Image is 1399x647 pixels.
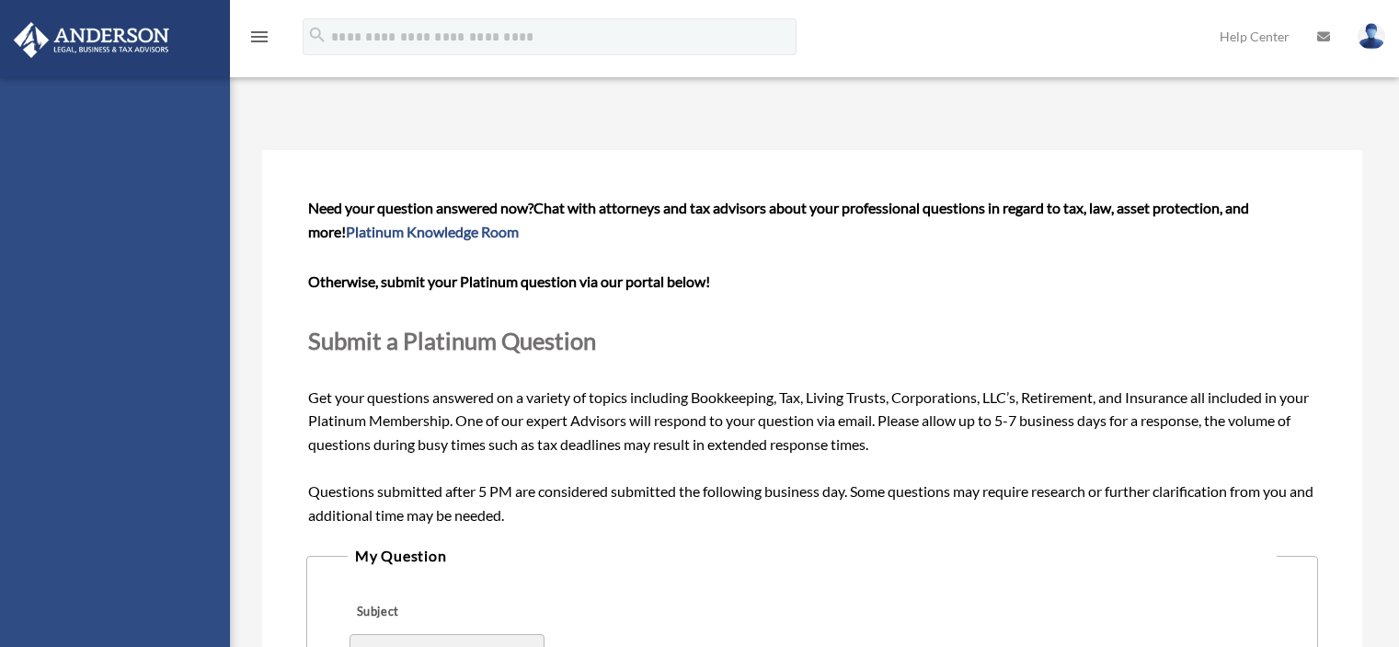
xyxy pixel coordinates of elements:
[348,543,1277,569] legend: My Question
[8,22,175,58] img: Anderson Advisors Platinum Portal
[308,199,1316,524] span: Get your questions answered on a variety of topics including Bookkeeping, Tax, Living Trusts, Cor...
[308,199,1249,240] span: Chat with attorneys and tax advisors about your professional questions in regard to tax, law, ass...
[248,26,270,48] i: menu
[248,32,270,48] a: menu
[346,223,519,240] a: Platinum Knowledge Room
[307,25,327,45] i: search
[350,600,524,626] label: Subject
[308,199,533,216] span: Need your question answered now?
[308,327,596,354] span: Submit a Platinum Question
[308,272,710,290] b: Otherwise, submit your Platinum question via our portal below!
[1358,23,1385,50] img: User Pic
